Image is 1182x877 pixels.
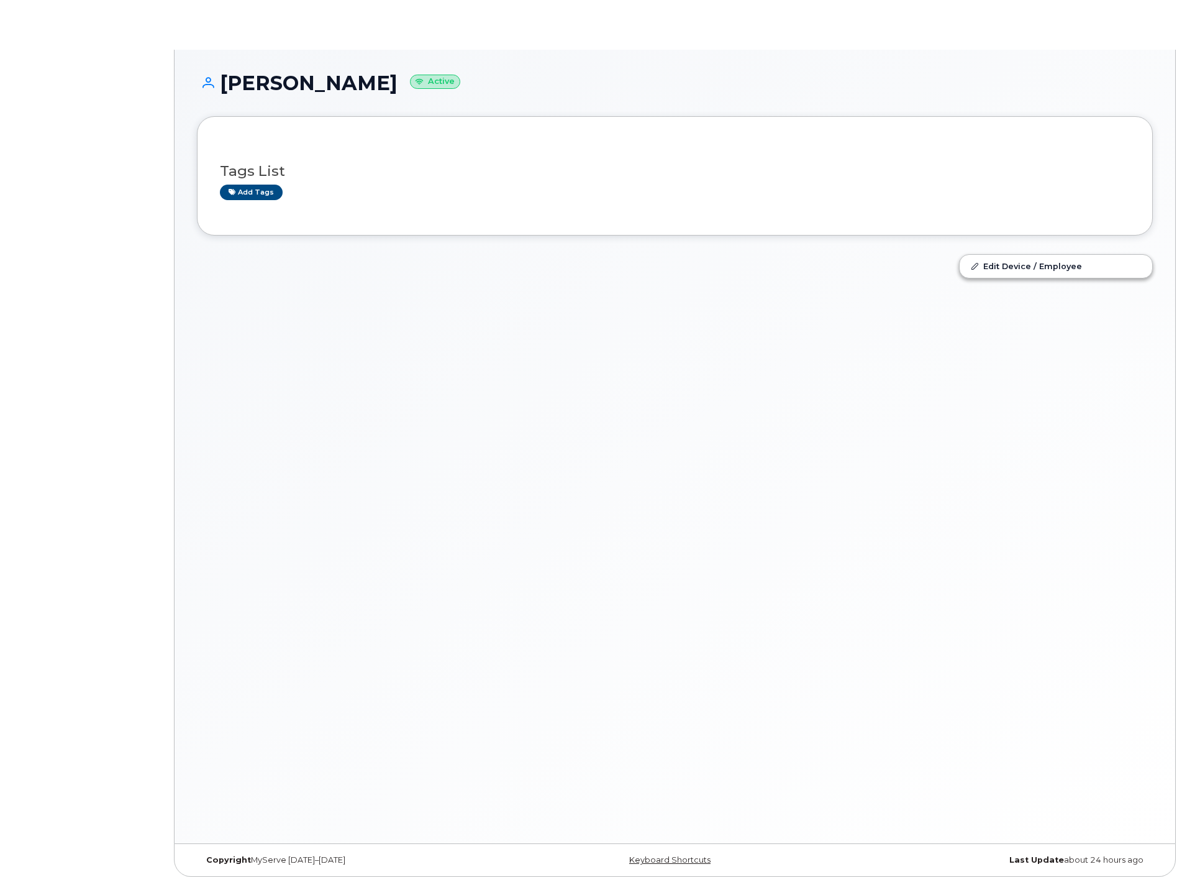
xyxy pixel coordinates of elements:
[834,855,1153,865] div: about 24 hours ago
[197,72,1153,94] h1: [PERSON_NAME]
[410,75,460,89] small: Active
[220,163,1130,179] h3: Tags List
[206,855,251,865] strong: Copyright
[960,255,1152,277] a: Edit Device / Employee
[629,855,711,865] a: Keyboard Shortcuts
[197,855,516,865] div: MyServe [DATE]–[DATE]
[1009,855,1064,865] strong: Last Update
[220,185,283,200] a: Add tags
